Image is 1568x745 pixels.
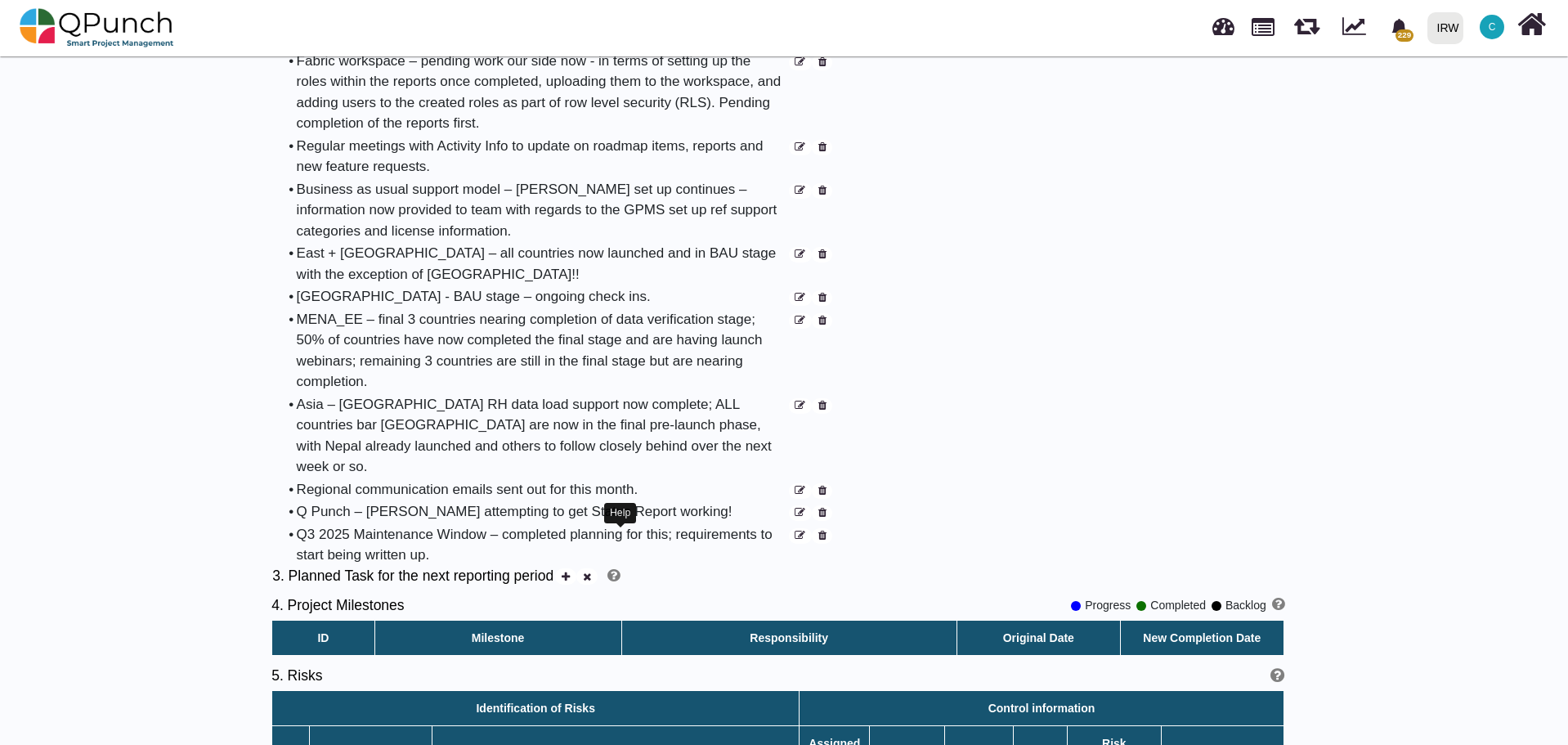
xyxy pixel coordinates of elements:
[297,286,787,307] div: [GEOGRAPHIC_DATA] - BAU stage – ongoing check ins.
[272,568,553,585] h5: 3. Planned Task for the next reporting period
[604,503,636,523] div: Help
[1334,1,1381,55] div: Dynamic Report
[1420,1,1470,55] a: IRW
[297,136,787,177] div: Regular meetings with Activity Info to update on roadmap items, reports and new feature requests.
[20,3,174,52] img: qpunch-sp.fa6292f.png
[1252,11,1275,36] span: Projects
[1391,19,1408,36] svg: bell fill
[289,179,786,242] div: •
[621,621,956,656] th: Responsibility
[1120,621,1284,656] th: New Completion Date
[1517,9,1546,40] i: Home
[1294,8,1319,35] span: Releases
[271,667,777,684] h5: 5. Risks
[297,524,787,566] div: Q3 2025 Maintenance Window – completed planning for this; requirements to start being written up.
[297,394,787,478] div: Asia – [GEOGRAPHIC_DATA] RH data load support now complete; ALL countries bar [GEOGRAPHIC_DATA] a...
[1071,591,1284,620] div: Progress Completed Backlog
[374,621,621,656] th: Milestone
[289,51,786,134] div: •
[297,501,787,523] div: Q Punch – [PERSON_NAME] attempting to get Status Report working!
[1470,1,1514,53] a: C
[297,479,787,500] div: Regional communication emails sent out for this month.
[1265,671,1284,684] a: Help
[1480,15,1504,39] span: Clairebt
[289,286,786,307] div: •
[297,51,787,134] div: Fabric workspace – pending work our side now - in terms of setting up the roles within the report...
[272,621,375,656] th: ID
[289,524,786,566] div: •
[1396,29,1413,42] span: 229
[1437,14,1459,43] div: IRW
[1385,12,1413,42] div: Notification
[1489,22,1496,32] span: C
[956,621,1120,656] th: Original Date
[1381,1,1421,52] a: bell fill229
[289,479,786,500] div: •
[289,136,786,177] div: •
[289,309,786,393] div: •
[297,309,787,393] div: MENA_EE – final 3 countries nearing completion of data verification stage; 50% of countries have ...
[272,691,800,726] th: Identification of Risks
[1212,10,1234,34] span: Dashboard
[297,179,787,242] div: Business as usual support model – [PERSON_NAME] set up continues – information now provided to te...
[289,394,786,478] div: •
[297,243,787,285] div: East + [GEOGRAPHIC_DATA] – all countries now launched and in BAU stage with the exception of [GEO...
[271,597,404,614] h5: 4. Project Milestones
[800,691,1284,726] th: Control information
[1266,597,1284,614] a: Help
[289,243,786,285] div: •
[289,501,786,523] div: •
